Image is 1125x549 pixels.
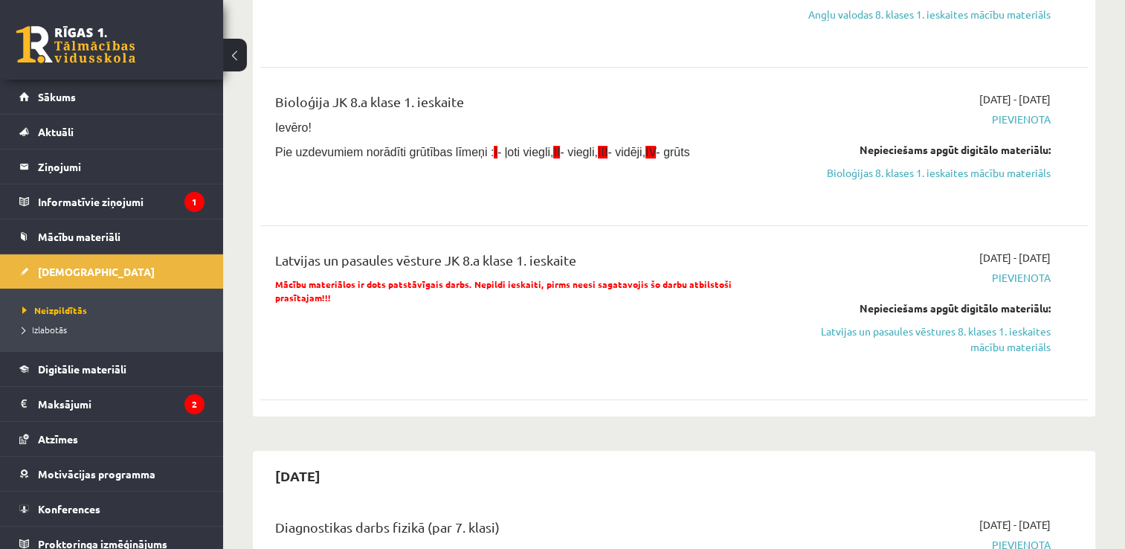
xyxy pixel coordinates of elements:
a: Izlabotās [22,323,208,336]
div: Latvijas un pasaules vēsture JK 8.a klase 1. ieskaite [275,250,784,277]
span: Konferences [38,502,100,516]
a: Konferences [19,492,204,526]
h2: [DATE] [260,458,335,493]
a: Maksājumi2 [19,387,204,421]
a: Mācību materiāli [19,219,204,254]
legend: Ziņojumi [38,150,204,184]
span: Pievienota [807,112,1051,127]
legend: Informatīvie ziņojumi [38,184,204,219]
span: Sākums [38,90,76,103]
span: [DATE] - [DATE] [979,517,1051,533]
i: 1 [184,192,204,212]
a: Motivācijas programma [19,457,204,491]
div: Diagnostikas darbs fizikā (par 7. klasi) [275,517,784,545]
span: [DATE] - [DATE] [979,91,1051,107]
a: Angļu valodas 8. klases 1. ieskaites mācību materiāls [807,7,1051,22]
span: Atzīmes [38,432,78,446]
span: Pievienota [807,270,1051,286]
span: Mācību materiāli [38,230,120,243]
a: Bioloģijas 8. klases 1. ieskaites mācību materiāls [807,165,1051,181]
span: Motivācijas programma [38,467,155,481]
span: III [598,146,607,158]
span: Aktuāli [38,125,74,138]
div: Nepieciešams apgūt digitālo materiālu: [807,301,1051,316]
a: Rīgas 1. Tālmācības vidusskola [16,26,135,63]
a: Digitālie materiāli [19,352,204,386]
span: Ievēro! [275,121,312,134]
a: Atzīmes [19,422,204,456]
span: Pie uzdevumiem norādīti grūtības līmeņi : - ļoti viegli, - viegli, - vidēji, - grūts [275,146,690,158]
span: Neizpildītās [22,304,87,316]
span: IV [645,146,656,158]
span: I [494,146,497,158]
span: [DATE] - [DATE] [979,250,1051,266]
span: Mācību materiālos ir dots patstāvīgais darbs. Nepildi ieskaiti, pirms neesi sagatavojis šo darbu ... [275,278,732,304]
i: 2 [184,394,204,414]
a: Latvijas un pasaules vēstures 8. klases 1. ieskaites mācību materiāls [807,324,1051,355]
legend: Maksājumi [38,387,204,421]
div: Bioloģija JK 8.a klase 1. ieskaite [275,91,784,119]
a: Sākums [19,80,204,114]
a: [DEMOGRAPHIC_DATA] [19,254,204,289]
span: [DEMOGRAPHIC_DATA] [38,265,155,278]
a: Ziņojumi [19,150,204,184]
a: Informatīvie ziņojumi1 [19,184,204,219]
span: II [553,146,560,158]
span: Izlabotās [22,324,67,335]
div: Nepieciešams apgūt digitālo materiālu: [807,142,1051,158]
a: Neizpildītās [22,304,208,317]
span: Digitālie materiāli [38,362,126,376]
a: Aktuāli [19,115,204,149]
